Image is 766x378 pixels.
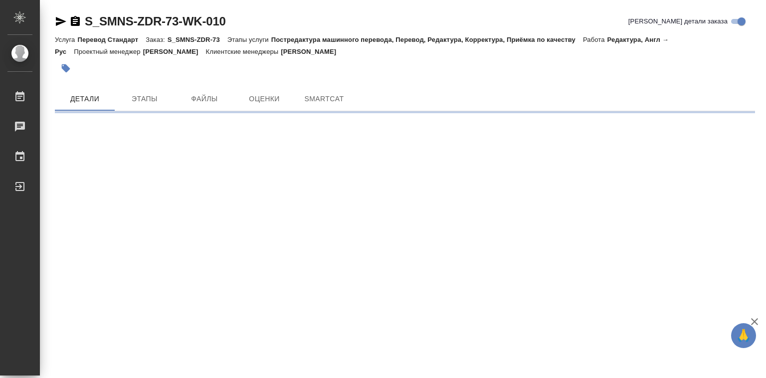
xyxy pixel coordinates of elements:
button: Добавить тэг [55,57,77,79]
p: S_SMNS-ZDR-73 [168,36,227,43]
p: Услуга [55,36,77,43]
p: Перевод Стандарт [77,36,146,43]
p: Постредактура машинного перевода, Перевод, Редактура, Корректура, Приёмка по качеству [271,36,583,43]
button: Скопировать ссылку [69,15,81,27]
p: Работа [583,36,607,43]
p: [PERSON_NAME] [143,48,206,55]
button: 🙏 [731,323,756,348]
p: Проектный менеджер [74,48,143,55]
span: [PERSON_NAME] детали заказа [628,16,728,26]
a: S_SMNS-ZDR-73-WK-010 [85,14,226,28]
p: Заказ: [146,36,167,43]
span: 🙏 [735,325,752,346]
p: Клиентские менеджеры [206,48,281,55]
p: [PERSON_NAME] [281,48,344,55]
p: Этапы услуги [227,36,271,43]
span: Детали [61,93,109,105]
button: Скопировать ссылку для ЯМессенджера [55,15,67,27]
span: Оценки [240,93,288,105]
span: Файлы [181,93,228,105]
span: Этапы [121,93,169,105]
span: SmartCat [300,93,348,105]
